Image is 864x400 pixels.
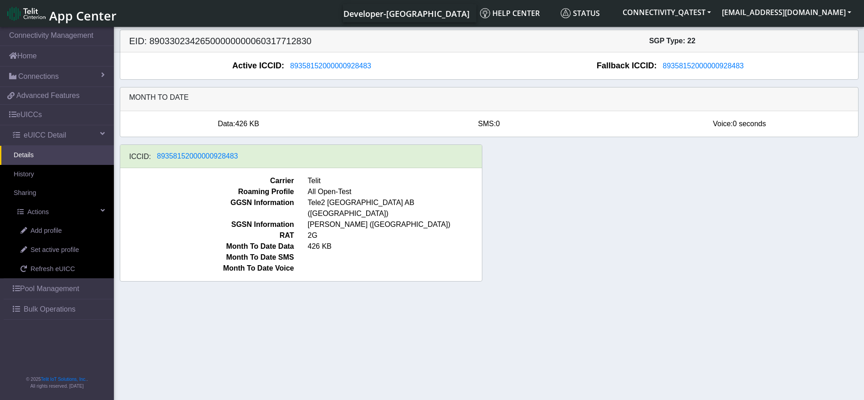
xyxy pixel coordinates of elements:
span: 426 KB [235,120,259,128]
span: 0 [496,120,500,128]
span: Developer-[GEOGRAPHIC_DATA] [343,8,470,19]
h6: ICCID: [129,152,151,161]
h6: Month to date [129,93,849,102]
a: App Center [7,4,115,23]
span: SGP Type: 22 [649,37,695,45]
a: Your current platform instance [343,4,469,22]
button: CONNECTIVITY_QATEST [617,4,716,21]
span: Bulk Operations [24,304,76,315]
span: All Open-Test [301,186,489,197]
span: Tele2 [GEOGRAPHIC_DATA] AB ([GEOGRAPHIC_DATA]) [301,197,489,219]
span: Data: [218,120,235,128]
span: Refresh eUICC [31,264,75,274]
span: eUICC Detail [24,130,66,141]
img: knowledge.svg [480,8,490,18]
span: Connections [18,71,59,82]
img: logo-telit-cinterion-gw-new.png [7,6,46,21]
span: Roaming Profile [113,186,301,197]
a: Pool Management [4,279,114,299]
button: 89358152000000928483 [657,60,750,72]
a: Telit IoT Solutions, Inc. [41,377,87,382]
a: Help center [476,4,557,22]
span: Add profile [31,226,62,236]
span: Month To Date Data [113,241,301,252]
span: Status [561,8,600,18]
h5: EID: 89033023426500000000060317712830 [123,36,489,46]
button: 89358152000000928483 [151,150,244,162]
span: Advanced Features [16,90,80,101]
span: 89358152000000928483 [290,62,371,70]
span: App Center [49,7,117,24]
a: eUICC Detail [4,125,114,145]
span: 89358152000000928483 [157,152,238,160]
a: Status [557,4,617,22]
span: 0 seconds [733,120,766,128]
span: 426 KB [301,241,489,252]
img: status.svg [561,8,571,18]
span: Fallback ICCID: [597,60,657,72]
a: Set active profile [7,241,114,260]
span: RAT [113,230,301,241]
span: Set active profile [31,245,79,255]
button: [EMAIL_ADDRESS][DOMAIN_NAME] [716,4,857,21]
span: Month To Date Voice [113,263,301,274]
span: Carrier [113,175,301,186]
a: Bulk Operations [4,299,114,319]
span: Month To Date SMS [113,252,301,263]
button: 89358152000000928483 [284,60,377,72]
span: SMS: [478,120,496,128]
span: 2G [301,230,489,241]
a: Add profile [7,221,114,241]
span: Voice: [713,120,733,128]
span: Active ICCID: [232,60,284,72]
span: 89358152000000928483 [663,62,744,70]
span: Help center [480,8,540,18]
a: Refresh eUICC [7,260,114,279]
span: Telit [301,175,489,186]
a: Actions [4,203,114,222]
span: SGSN Information [113,219,301,230]
span: Actions [27,207,49,217]
span: GGSN Information [113,197,301,219]
span: [PERSON_NAME] ([GEOGRAPHIC_DATA]) [301,219,489,230]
